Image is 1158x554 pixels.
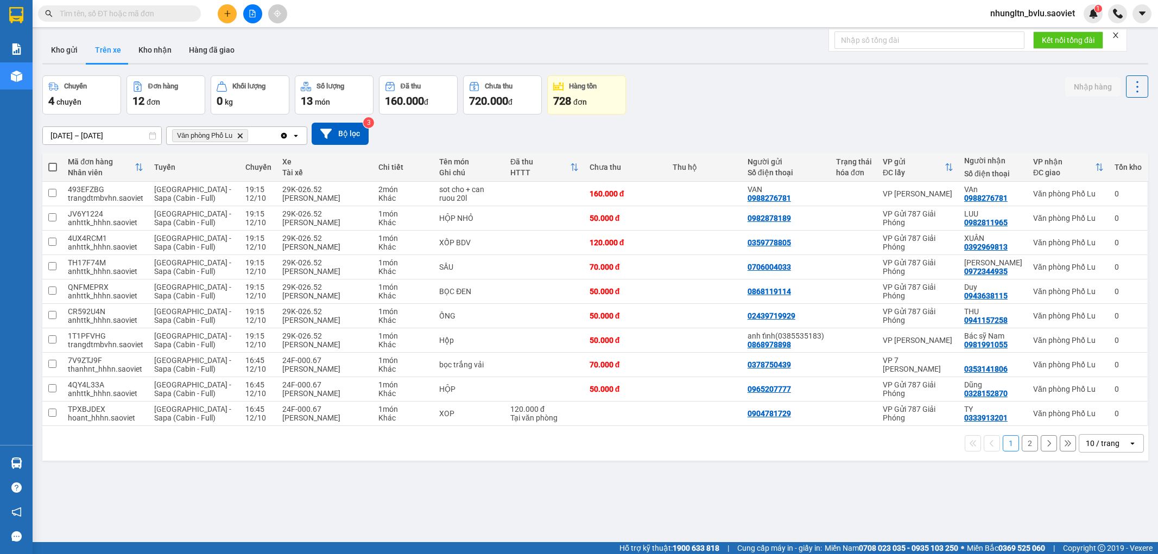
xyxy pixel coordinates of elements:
div: Đơn hàng [148,82,178,90]
div: 29K-026.52 [282,307,367,316]
div: 12/10 [245,267,271,276]
div: 0 [1115,263,1142,271]
div: ỐNG [439,311,499,320]
div: Văn phòng Phố Lu [1033,385,1104,393]
span: Miền Bắc [967,542,1045,554]
div: 0981991055 [964,340,1008,349]
div: VP [PERSON_NAME] [883,189,953,198]
div: VP Gửi 787 Giải Phóng [883,234,953,251]
button: Kho gửi [42,37,86,63]
div: anhttk_hhhn.saoviet [68,267,143,276]
div: Hộp [439,336,499,345]
div: 29K-026.52 [282,234,367,243]
div: 70.000 đ [590,263,662,271]
div: 19:15 [245,283,271,291]
div: [PERSON_NAME] [282,267,367,276]
div: 0988276781 [964,194,1008,202]
span: đ [424,98,428,106]
span: file-add [249,10,256,17]
span: [GEOGRAPHIC_DATA] - Sapa (Cabin - Full) [154,185,231,202]
span: 13 [301,94,313,107]
input: Nhập số tổng đài [834,31,1024,49]
sup: 1 [1094,5,1102,12]
div: 50.000 đ [590,385,662,393]
button: Nhập hàng [1065,77,1121,97]
div: 0328152870 [964,389,1008,398]
div: 0392969813 [964,243,1008,251]
div: [PERSON_NAME] [282,291,367,300]
div: Văn phòng Phố Lu [1033,409,1104,418]
span: [GEOGRAPHIC_DATA] - Sapa (Cabin - Full) [154,356,231,373]
button: Đơn hàng12đơn [126,75,205,114]
div: [PERSON_NAME] [282,340,367,349]
span: plus [224,10,231,17]
div: Chưa thu [485,82,512,90]
th: Toggle SortBy [877,153,959,182]
div: Văn phòng Phố Lu [1033,336,1104,345]
span: [GEOGRAPHIC_DATA] - Sapa (Cabin - Full) [154,209,231,227]
span: [GEOGRAPHIC_DATA] - Sapa (Cabin - Full) [154,332,231,349]
div: Ghi chú [439,168,499,177]
span: [GEOGRAPHIC_DATA] - Sapa (Cabin - Full) [154,283,231,300]
button: Kết nối tổng đài [1033,31,1103,49]
div: Văn phòng Phố Lu [1033,311,1104,320]
span: 0 [217,94,223,107]
span: aim [274,10,281,17]
button: caret-down [1132,4,1151,23]
div: Số điện thoại [748,168,825,177]
div: 12/10 [245,291,271,300]
span: nhungltn_bvlu.saoviet [982,7,1084,20]
button: Kho nhận [130,37,180,63]
div: 24F-000.67 [282,380,367,389]
div: 1 món [378,356,429,365]
div: VAn [964,185,1022,194]
div: 0706004033 [748,263,791,271]
div: VAN [748,185,825,194]
div: VP [PERSON_NAME] [883,336,953,345]
div: HỘP [439,385,499,393]
div: 12/10 [245,389,271,398]
button: 1 [1003,435,1019,451]
sup: 3 [363,117,374,128]
svg: Clear all [280,131,288,140]
div: Chuyến [64,82,87,90]
div: 120.000 đ [590,238,662,247]
img: icon-new-feature [1089,9,1098,18]
button: Số lượng13món [295,75,374,114]
span: Văn phòng Phố Lu, close by backspace [172,129,248,142]
span: [GEOGRAPHIC_DATA] - Sapa (Cabin - Full) [154,307,231,324]
div: 0378750439 [748,360,791,369]
div: Khác [378,194,429,202]
span: đ [508,98,512,106]
svg: open [292,131,300,140]
div: Số điện thoại [964,169,1022,178]
div: 0333913201 [964,413,1008,422]
div: 0965207777 [748,385,791,393]
div: Người gửi [748,157,825,166]
div: Tại văn phòng [510,413,579,422]
div: [PERSON_NAME] [282,316,367,324]
div: Khác [378,340,429,349]
div: 0904781729 [748,409,791,418]
span: Miền Nam [825,542,958,554]
div: TY [964,405,1022,413]
img: warehouse-icon [11,457,22,469]
div: VP Gửi 787 Giải Phóng [883,283,953,300]
div: 24F-000.67 [282,405,367,413]
span: [GEOGRAPHIC_DATA] - Sapa (Cabin - Full) [154,234,231,251]
div: HỘP NHỎ [439,214,499,222]
div: Số lượng [317,82,344,90]
div: TH17F74M [68,258,143,267]
div: 19:15 [245,234,271,243]
div: 12/10 [245,218,271,227]
span: 12 [132,94,144,107]
div: anhttk_hhhn.saoviet [68,316,143,324]
div: QNFMEPRX [68,283,143,291]
div: 12/10 [245,413,271,422]
div: [PERSON_NAME] [282,365,367,373]
div: 29K-026.52 [282,209,367,218]
div: Duy [964,283,1022,291]
strong: 0708 023 035 - 0935 103 250 [859,544,958,552]
span: close [1112,31,1119,39]
div: 0 [1115,287,1142,296]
